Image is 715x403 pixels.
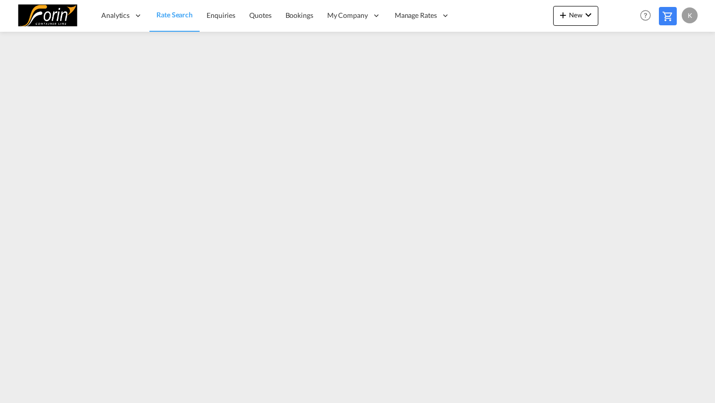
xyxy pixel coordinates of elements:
div: K [682,7,698,23]
div: Help [637,7,659,25]
span: Help [637,7,654,24]
span: Quotes [249,11,271,19]
span: Manage Rates [395,10,437,20]
span: Rate Search [156,10,193,19]
md-icon: icon-plus 400-fg [557,9,569,21]
span: Bookings [286,11,313,19]
span: My Company [327,10,368,20]
button: icon-plus 400-fgNewicon-chevron-down [553,6,598,26]
img: 8bd67a505d5b11f09bbedfe49e11c760.png [15,4,82,27]
span: Enquiries [207,11,235,19]
span: New [557,11,594,19]
span: Analytics [101,10,130,20]
md-icon: icon-chevron-down [582,9,594,21]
